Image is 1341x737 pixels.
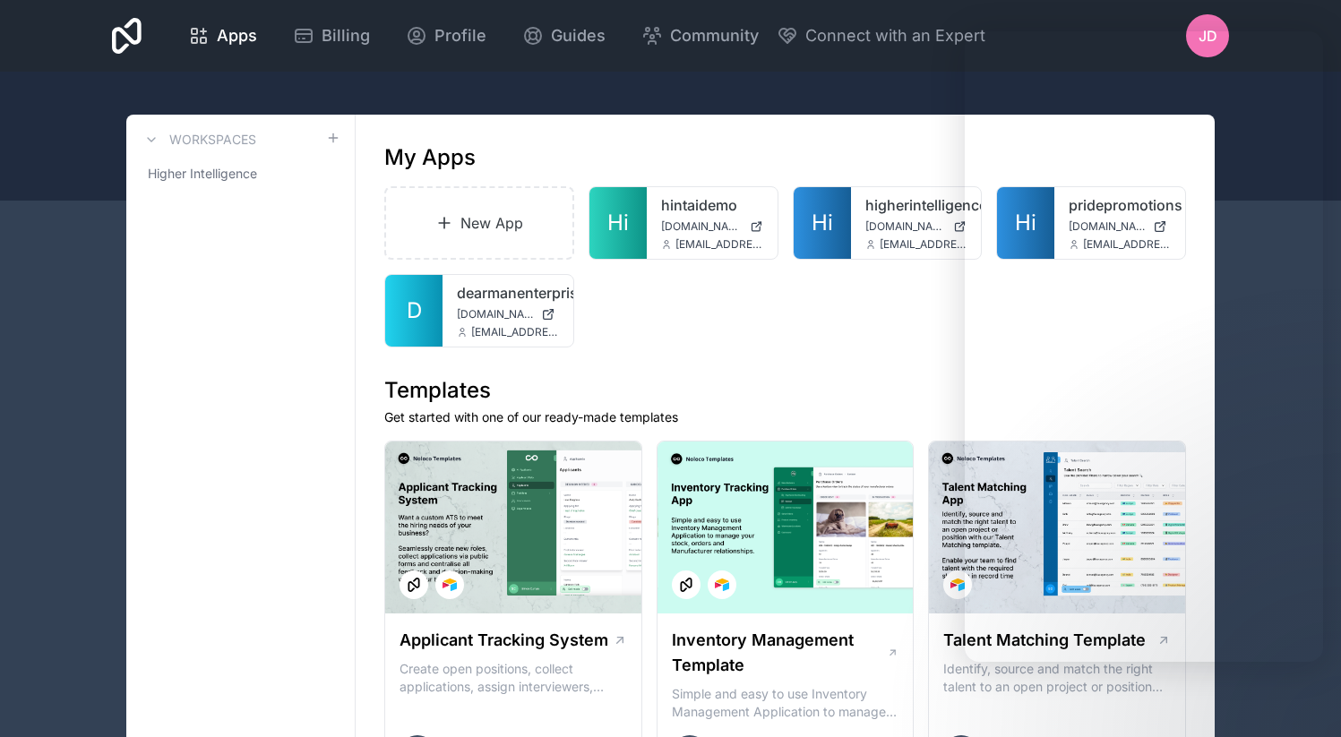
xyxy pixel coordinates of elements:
[1280,676,1323,719] iframe: Intercom live chat
[661,219,763,234] a: [DOMAIN_NAME]
[169,131,256,149] h3: Workspaces
[391,16,501,56] a: Profile
[384,186,574,260] a: New App
[661,194,763,216] a: hintaidemo
[384,408,1186,426] p: Get started with one of our ready-made templates
[217,23,257,48] span: Apps
[384,143,476,172] h1: My Apps
[670,23,759,48] span: Community
[943,628,1146,653] h1: Talent Matching Template
[174,16,271,56] a: Apps
[400,660,627,696] p: Create open positions, collect applications, assign interviewers, centralise candidate feedback a...
[508,16,620,56] a: Guides
[672,628,887,678] h1: Inventory Management Template
[805,23,985,48] span: Connect with an Expert
[812,209,833,237] span: Hi
[434,23,486,48] span: Profile
[443,578,457,592] img: Airtable Logo
[627,16,773,56] a: Community
[400,628,608,653] h1: Applicant Tracking System
[457,307,534,321] span: [DOMAIN_NAME]
[661,219,743,234] span: [DOMAIN_NAME]
[322,23,370,48] span: Billing
[880,237,967,252] span: [EMAIL_ADDRESS][DOMAIN_NAME]
[794,187,851,259] a: Hi
[672,685,899,721] p: Simple and easy to use Inventory Management Application to manage your stock, orders and Manufact...
[950,578,965,592] img: Airtable Logo
[141,158,340,190] a: Higher Intelligence
[457,307,559,321] a: [DOMAIN_NAME]
[471,325,559,339] span: [EMAIL_ADDRESS][DOMAIN_NAME]
[865,194,967,216] a: higherintelligencetemplate
[457,282,559,304] a: dearmanenterpriseleads
[607,209,629,237] span: Hi
[715,578,729,592] img: Airtable Logo
[1199,25,1217,47] span: JD
[385,275,443,347] a: D
[777,23,985,48] button: Connect with an Expert
[943,660,1171,696] p: Identify, source and match the right talent to an open project or position with our Talent Matchi...
[148,165,257,183] span: Higher Intelligence
[865,219,967,234] a: [DOMAIN_NAME]
[407,296,422,325] span: D
[865,219,947,234] span: [DOMAIN_NAME]
[384,376,1186,405] h1: Templates
[141,129,256,150] a: Workspaces
[589,187,647,259] a: Hi
[675,237,763,252] span: [EMAIL_ADDRESS][DOMAIN_NAME]
[279,16,384,56] a: Billing
[965,31,1323,662] iframe: Intercom live chat
[551,23,606,48] span: Guides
